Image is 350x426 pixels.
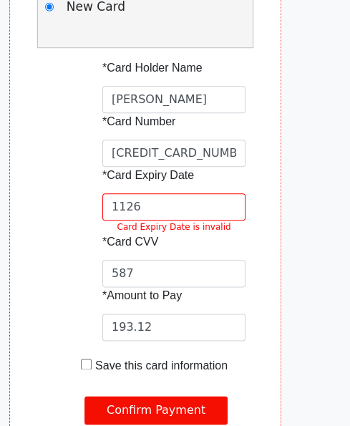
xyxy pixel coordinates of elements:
[102,86,246,113] input: John Doe
[67,221,281,233] div: Card Expiry Date is invalid
[84,396,228,425] input: Confirm Payment
[95,357,231,374] label: Save this card information
[102,314,246,341] input: 1.00
[102,113,210,130] label: *Card Number
[102,167,210,184] label: *Card Expiry Date
[102,193,246,221] input: YYMM
[102,287,210,304] label: *Amount to Pay
[102,260,246,287] input: 313
[102,140,246,167] input: 5115010000000001
[102,59,210,77] label: *Card Holder Name
[102,233,210,251] label: *Card CVV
